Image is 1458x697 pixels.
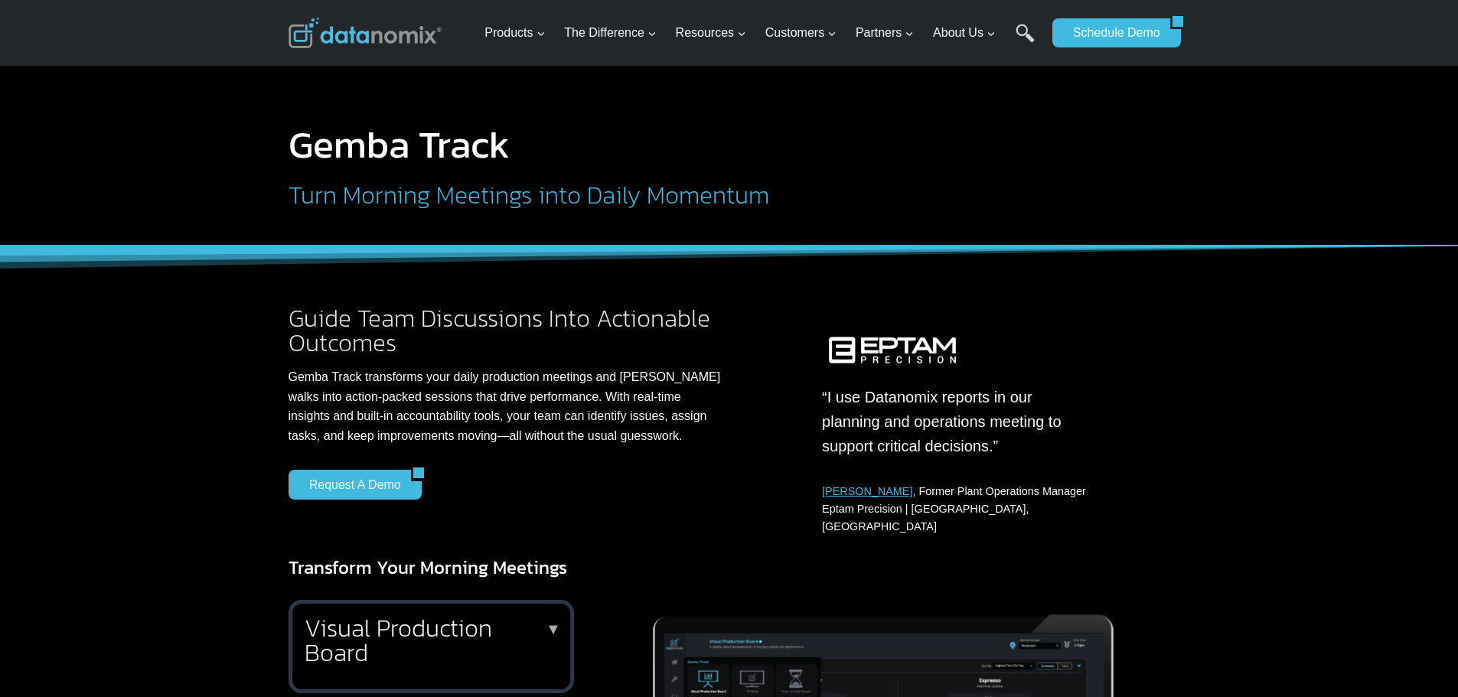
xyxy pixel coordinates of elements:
span: Resources [676,23,746,43]
span: Customers [765,23,837,43]
img: Eptam Precision uses Datanomix reports in operations meetings. [822,331,963,373]
span: , Former Plant Operations Manager Eptam Precision | [GEOGRAPHIC_DATA], [GEOGRAPHIC_DATA] [822,485,1086,533]
span: Partners [856,23,914,43]
p: ▼ [546,624,561,634]
p: Gemba Track transforms your daily production meetings and [PERSON_NAME] walks into action-packed ... [289,367,725,445]
span: About Us [933,23,996,43]
p: “I use Datanomix reports in our planning and operations meeting to support critical decisions.” [822,385,1090,458]
span: Products [484,23,545,43]
nav: Primary Navigation [478,8,1045,58]
h1: Gemba Track [289,125,1003,164]
a: [PERSON_NAME] [822,485,912,497]
span: The Difference [564,23,657,43]
h2: Guide Team Discussions Into Actionable Outcomes [289,306,725,355]
a: Request a Demo [289,470,411,499]
h2: Visual Production Board [305,616,552,665]
img: Datanomix [289,18,442,48]
h3: Transform Your Morning Meetings [289,554,1170,581]
a: Schedule Demo [1052,18,1170,47]
h2: Turn Morning Meetings into Daily Momentum [289,183,1003,207]
a: Search [1016,24,1035,58]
